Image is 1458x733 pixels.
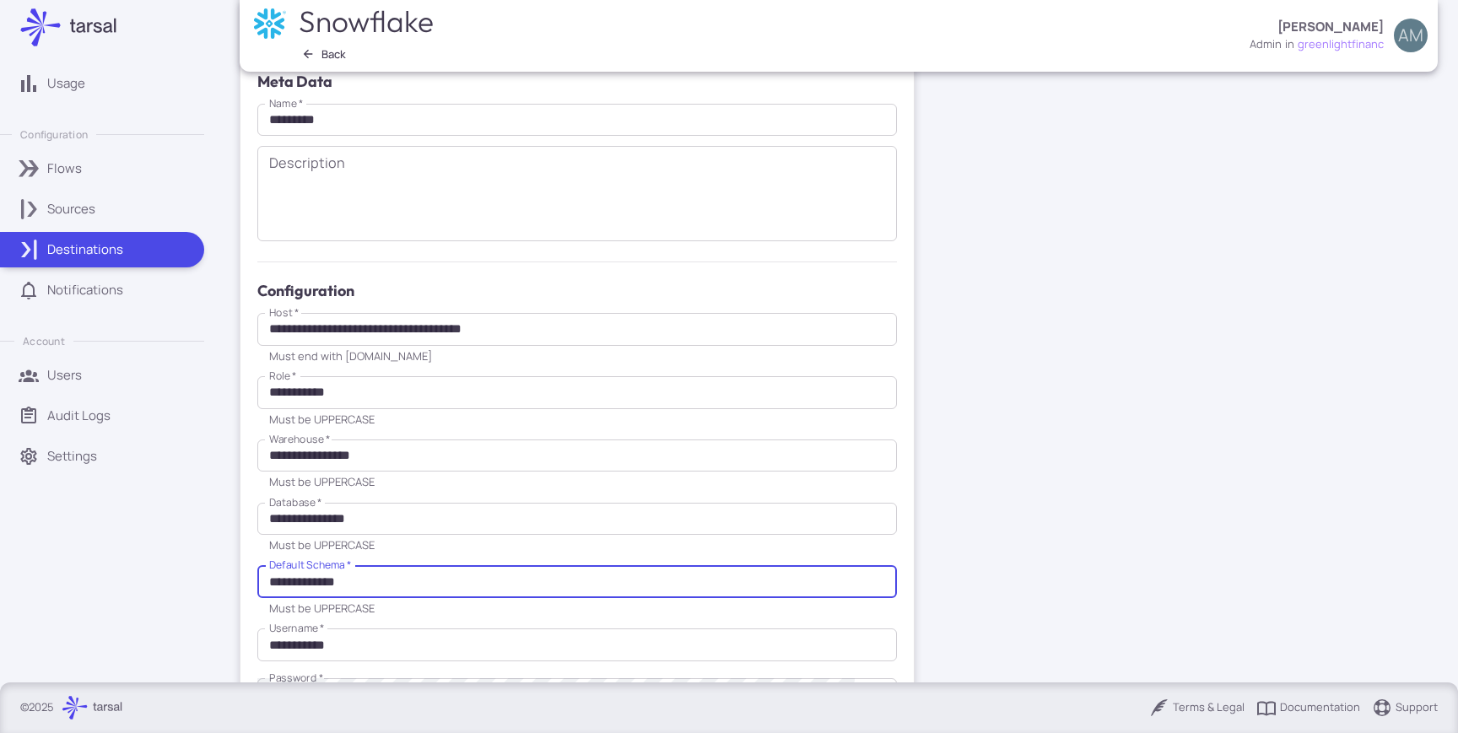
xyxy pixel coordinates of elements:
[269,671,323,686] label: Password
[1149,698,1245,718] a: Terms & Legal
[269,621,324,636] label: Username
[865,572,885,592] keeper-lock: Open Keeper Popup
[1298,36,1384,53] span: greenlightfinanc
[47,159,82,178] p: Flows
[1398,27,1423,44] span: AM
[47,281,123,299] p: Notifications
[47,240,123,259] p: Destinations
[295,43,354,65] button: Back
[299,3,437,39] h2: Snowflake
[1277,18,1384,36] p: [PERSON_NAME]
[23,334,64,348] p: Account
[47,200,95,218] p: Sources
[1372,698,1438,718] a: Support
[1285,36,1294,53] span: in
[269,601,885,615] div: Must be UPPERCASE
[269,475,885,488] div: Must be UPPERCASE
[269,432,330,447] label: Warehouse
[257,279,897,303] h5: Configuration
[269,495,321,510] label: Database
[269,412,885,426] div: Must be UPPERCASE
[254,8,286,40] img: Snowflake
[47,74,85,93] p: Usage
[269,349,885,363] div: Must end with [DOMAIN_NAME]
[20,699,54,716] p: © 2025
[1256,698,1360,718] a: Documentation
[861,677,895,711] button: toggle password visibility
[47,366,82,385] p: Users
[257,70,897,94] h5: Meta Data
[269,369,296,384] label: Role
[269,558,352,573] label: Default Schema
[1239,12,1438,60] button: [PERSON_NAME]adminingreenlightfinancAM
[269,538,885,552] div: Must be UPPERCASE
[1250,36,1282,53] div: admin
[47,447,97,466] p: Settings
[269,305,299,321] label: Host
[47,407,111,425] p: Audit Logs
[269,96,303,111] label: Name
[20,127,88,142] p: Configuration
